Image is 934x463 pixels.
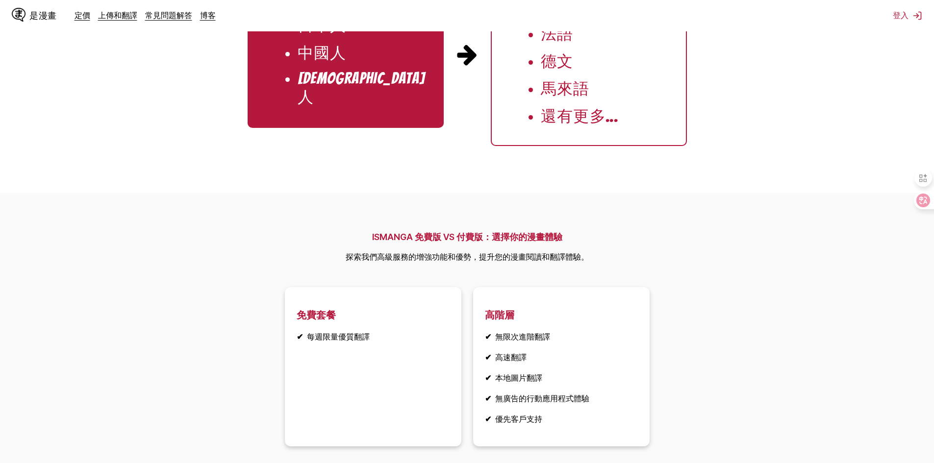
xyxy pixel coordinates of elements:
[12,8,25,22] img: IsManga 標誌
[495,332,550,341] font: 無限次進階翻譯
[12,8,75,24] a: IsManga 標誌是漫畫
[893,10,922,21] button: 登入
[297,309,336,321] font: 免費套餐
[485,373,491,383] font: ✔
[541,80,590,97] font: 馬來語
[495,352,527,362] font: 高速翻譯
[495,373,542,383] font: 本地圖片翻譯
[372,232,562,242] font: ISMANGA 免費版 VS 付費版：選擇你的漫畫體驗
[541,53,574,70] font: 德文
[98,10,137,20] a: 上傳和翻譯
[145,10,192,20] a: 常見問題解答
[541,25,574,42] font: 法語
[455,43,479,66] img: 從來源語言指向目標語言的箭頭
[200,10,216,20] a: 博客
[298,17,347,34] font: 日本人
[29,11,57,20] font: 是漫畫
[297,332,303,341] font: ✔
[495,393,589,403] font: 無廣告的行動應用程式體驗
[298,70,426,105] font: [DEMOGRAPHIC_DATA]人
[893,10,909,20] font: 登入
[75,10,90,20] a: 定價
[485,352,491,362] font: ✔
[346,252,589,262] font: 探索我們高級服務的增強功能和優勢，提升您的漫畫閱讀和翻譯體驗。
[485,414,491,424] font: ✔
[495,414,542,424] font: 優先客戶支持
[298,45,347,61] font: 中國人
[307,332,370,341] font: 每週限量優質翻譯
[485,332,491,341] font: ✔
[485,309,514,321] font: 高階層
[912,11,922,21] img: 登出
[541,108,619,124] font: 還有更多...
[485,393,491,403] font: ✔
